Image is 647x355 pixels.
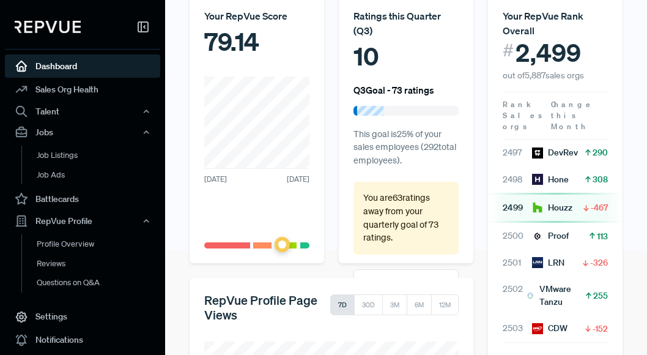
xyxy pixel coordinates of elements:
div: CDW [532,322,568,335]
button: 3M [382,294,407,315]
span: 2502 [503,283,526,308]
span: # [503,38,514,63]
button: 30D [354,294,383,315]
a: Settings [5,305,160,329]
a: Job Listings [21,146,177,165]
span: Change this Month [551,99,594,132]
div: DevRev [532,146,578,159]
img: Houzz [532,202,543,213]
a: Notifications [5,329,160,352]
button: 7D [330,294,355,315]
div: Your RepVue Score [204,9,309,23]
a: Dashboard [5,54,160,78]
span: 2501 [503,256,532,269]
span: Sales orgs [503,110,544,132]
button: Talent [5,101,160,122]
div: VMware Tanzu [526,283,584,308]
span: 308 [593,173,608,185]
span: -467 [591,201,608,214]
img: Proof [532,231,543,242]
h6: Q3 Goal - 73 ratings [353,84,434,95]
span: 290 [593,146,608,159]
p: This goal is 25 % of your sales employees ( 292 total employees). [353,128,459,168]
span: 2498 [503,173,532,186]
button: Get More Ratings [353,269,459,299]
span: -326 [590,256,608,269]
img: DevRev [532,148,543,159]
button: Jobs [5,122,160,143]
span: [DATE] [204,174,227,185]
span: 2499 [503,201,532,214]
span: [DATE] [287,174,309,185]
button: RepVue Profile [5,211,160,231]
span: 2503 [503,322,532,335]
button: 12M [431,294,459,315]
img: LRN [532,257,543,268]
img: RepVue [15,21,81,33]
h5: RepVue Profile Page Views [204,293,330,322]
div: 79.14 [204,23,309,60]
div: Houzz [532,201,572,214]
div: Proof [532,230,569,242]
div: Ratings this Quarter ( Q3 ) [353,9,459,38]
p: You are 63 ratings away from your quarterly goal of 73 ratings . [363,192,449,244]
a: Questions on Q&A [21,273,177,293]
div: Hone [532,173,569,186]
a: Job Ads [21,165,177,185]
span: Your RepVue Rank Overall [503,10,583,37]
button: 6M [407,294,432,315]
span: 255 [593,290,608,302]
span: 2,499 [516,38,581,67]
div: LRN [532,256,564,269]
img: VMware Tanzu [526,290,534,301]
a: Sales Org Health [5,78,160,101]
span: Rank [503,99,532,110]
img: Hone [532,174,543,185]
div: 10 [353,38,459,75]
img: CDW [532,323,543,334]
span: 2497 [503,146,532,159]
a: Profile Overview [21,234,177,254]
a: Battlecards [5,187,160,211]
span: 113 [597,230,608,242]
a: Reviews [21,254,177,274]
span: out of 5,887 sales orgs [503,70,584,81]
span: 2500 [503,230,532,242]
span: -152 [593,323,608,335]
